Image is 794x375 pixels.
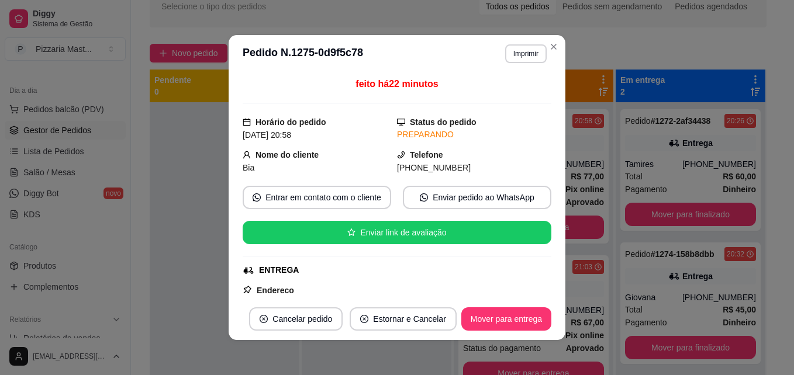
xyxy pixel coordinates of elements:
[410,117,477,127] strong: Status do pedido
[243,221,551,244] button: starEnviar link de avaliação
[461,307,551,331] button: Mover para entrega
[505,44,547,63] button: Imprimir
[243,163,254,172] span: Bia
[243,118,251,126] span: calendar
[410,150,443,159] strong: Telefone
[397,163,471,172] span: [PHONE_NUMBER]
[243,285,252,294] span: pushpin
[397,129,551,141] div: PREPARANDO
[260,315,268,323] span: close-circle
[397,118,405,126] span: desktop
[403,186,551,209] button: whats-appEnviar pedido ao WhatsApp
[243,151,251,159] span: user
[253,193,261,202] span: whats-app
[544,37,563,56] button: Close
[257,286,294,295] strong: Endereço
[243,130,291,140] span: [DATE] 20:58
[243,186,391,209] button: whats-appEntrar em contato com o cliente
[397,151,405,159] span: phone
[256,117,326,127] strong: Horário do pedido
[347,228,355,237] span: star
[243,44,363,63] h3: Pedido N. 1275-0d9f5c78
[259,264,299,276] div: ENTREGA
[256,150,319,159] strong: Nome do cliente
[350,307,457,331] button: close-circleEstornar e Cancelar
[420,193,428,202] span: whats-app
[360,315,368,323] span: close-circle
[249,307,343,331] button: close-circleCancelar pedido
[355,79,438,89] span: feito há 22 minutos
